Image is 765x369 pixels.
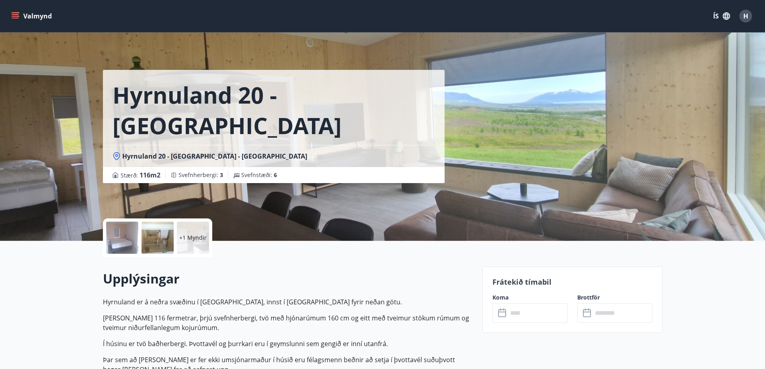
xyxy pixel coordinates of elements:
[492,277,652,287] p: Frátekið tímabil
[179,234,207,242] p: +1 Myndir
[709,9,734,23] button: ÍS
[121,170,160,180] span: Stærð :
[241,171,277,179] span: Svefnstæði :
[220,171,223,179] span: 3
[274,171,277,179] span: 6
[113,80,435,141] h1: Hyrnuland 20 - [GEOGRAPHIC_DATA]
[103,339,473,349] p: Í húsinu er tvö baðherbergi. Þvottavél og þurrkari eru í geymslunni sem gengið er inní utanfrá.
[103,297,473,307] p: Hyrnuland er á neðra svæðinu í [GEOGRAPHIC_DATA], innst í [GEOGRAPHIC_DATA] fyrir neðan götu.
[492,294,568,302] label: Koma
[10,9,55,23] button: menu
[103,270,473,287] h2: Upplýsingar
[736,6,755,26] button: H
[743,12,748,20] span: H
[139,171,160,179] span: 116 m2
[178,171,223,179] span: Svefnherbergi :
[122,152,307,161] span: Hyrnuland 20 - [GEOGRAPHIC_DATA] - [GEOGRAPHIC_DATA]
[103,313,473,332] p: [PERSON_NAME] 116 fermetrar, þrjú svefnherbergi, tvö með hjónarúmum 160 cm og eitt með tveimur st...
[577,294,652,302] label: Brottför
